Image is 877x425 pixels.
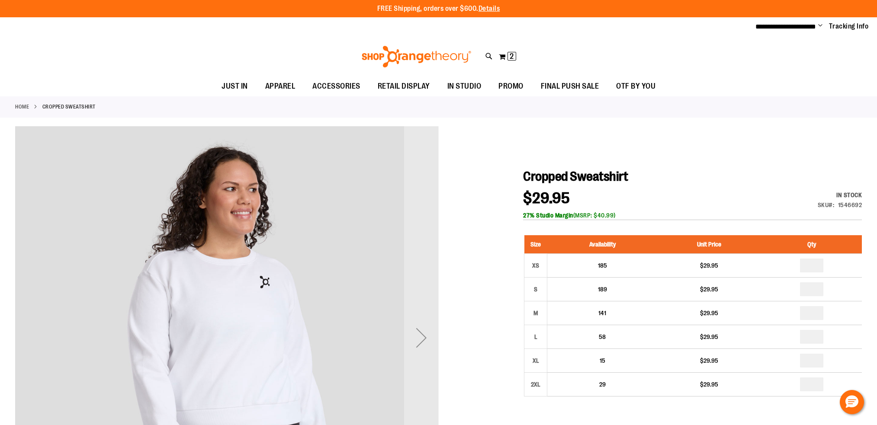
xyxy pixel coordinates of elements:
[607,77,664,96] a: OTF BY YOU
[42,103,96,111] strong: Cropped Sweatshirt
[213,77,257,96] a: JUST IN
[818,22,822,31] button: Account menu
[662,261,757,270] div: $29.95
[600,357,605,364] span: 15
[498,77,524,96] span: PROMO
[312,77,360,96] span: ACCESSORIES
[490,77,532,96] a: PROMO
[360,46,472,67] img: Shop Orangetheory
[616,77,655,96] span: OTF BY YOU
[529,259,542,272] div: XS
[447,77,482,96] span: IN STUDIO
[222,77,248,96] span: JUST IN
[479,5,500,13] a: Details
[15,103,29,111] a: Home
[598,286,607,293] span: 189
[529,330,542,343] div: L
[662,356,757,365] div: $29.95
[439,77,490,96] a: IN STUDIO
[541,77,599,96] span: FINAL PUSH SALE
[529,307,542,320] div: M
[523,212,573,219] b: 27% Studio Margin
[265,77,296,96] span: APPAREL
[377,4,500,14] p: FREE Shipping, orders over $600.
[524,235,547,254] th: Size
[599,333,606,340] span: 58
[818,201,835,208] strong: SKU
[598,310,606,316] span: 141
[662,285,757,294] div: $29.95
[658,235,761,254] th: Unit Price
[818,191,862,199] div: In stock
[510,52,514,61] span: 2
[547,235,658,254] th: Availability
[599,381,606,388] span: 29
[838,201,862,209] div: 1546692
[369,77,439,96] a: RETAIL DISPLAY
[662,309,757,317] div: $29.95
[529,378,542,391] div: 2XL
[598,262,607,269] span: 185
[532,77,608,96] a: FINAL PUSH SALE
[523,189,570,207] span: $29.95
[523,169,628,184] span: Cropped Sweatshirt
[818,191,862,199] div: Availability
[257,77,304,96] a: APPAREL
[662,380,757,389] div: $29.95
[761,235,862,254] th: Qty
[662,332,757,341] div: $29.95
[378,77,430,96] span: RETAIL DISPLAY
[304,77,369,96] a: ACCESSORIES
[523,211,862,220] div: (MSRP: $40.99)
[529,354,542,367] div: XL
[829,22,869,31] a: Tracking Info
[840,390,864,414] button: Hello, have a question? Let’s chat.
[529,283,542,296] div: S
